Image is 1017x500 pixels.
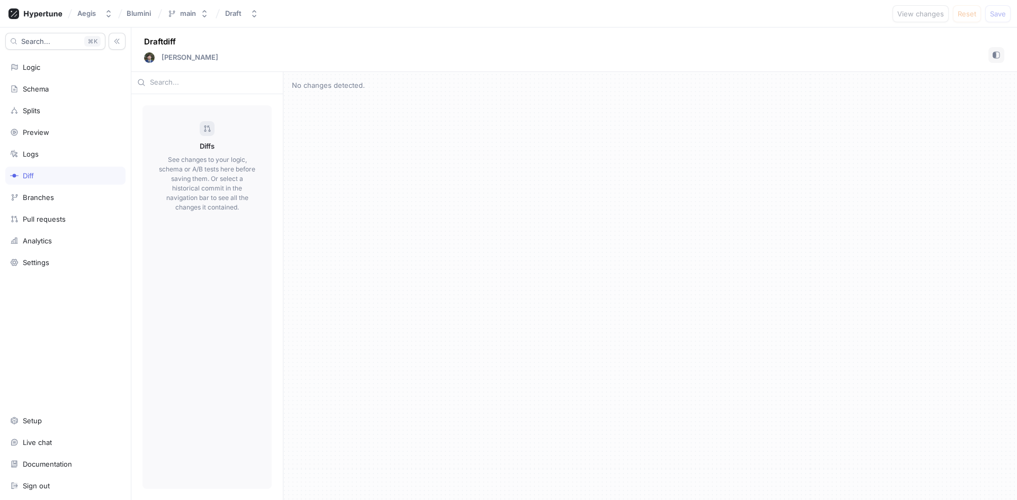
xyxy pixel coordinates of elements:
div: Aegis [77,9,96,18]
p: No changes detected. [292,80,1009,91]
div: Draft [225,9,242,18]
p: Diffs [200,141,215,152]
a: Documentation [5,455,126,473]
img: User [144,52,155,63]
button: Draft [221,5,263,22]
div: Branches [23,193,54,202]
div: Logic [23,63,40,71]
div: Pull requests [23,215,66,223]
div: Logs [23,150,39,158]
div: Preview [23,128,49,137]
button: Search...K [5,33,105,50]
button: Save [985,5,1011,22]
p: Draft diff [144,36,176,48]
button: Reset [953,5,981,22]
div: K [84,36,101,47]
div: Live chat [23,438,52,447]
div: Splits [23,106,40,115]
span: Search... [21,38,50,44]
div: main [180,9,196,18]
div: Schema [23,85,49,93]
input: Search... [150,77,277,88]
div: Analytics [23,237,52,245]
button: View changes [893,5,949,22]
button: main [163,5,213,22]
div: Sign out [23,481,50,490]
div: Documentation [23,460,72,468]
span: Save [990,11,1006,17]
div: Diff [23,171,34,180]
span: Blumini [127,10,151,17]
button: Aegis [73,5,117,22]
p: See changes to your logic, schema or A/B tests here before saving them. Or select a historical co... [158,155,256,212]
span: View changes [897,11,944,17]
div: Settings [23,258,49,267]
span: Reset [958,11,976,17]
div: Setup [23,416,42,425]
p: [PERSON_NAME] [162,52,218,63]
